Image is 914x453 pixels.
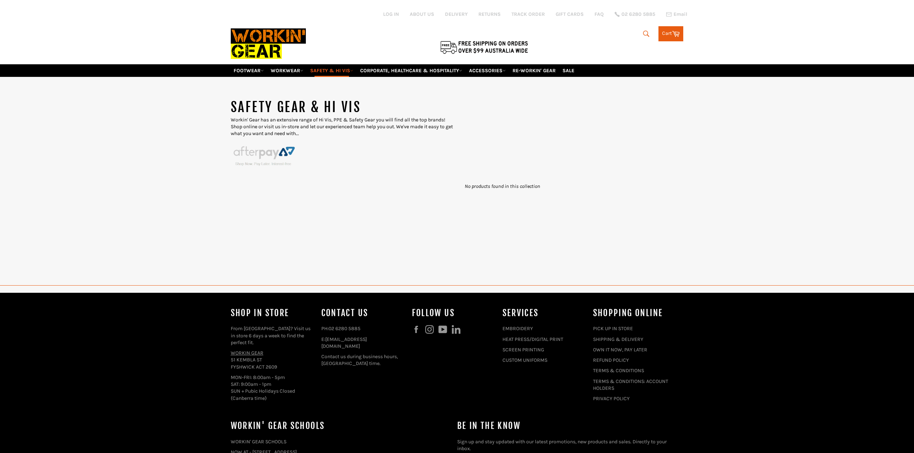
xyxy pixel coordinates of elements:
a: Log in [383,11,399,17]
a: ACCESSORIES [466,64,509,77]
a: CORPORATE, HEALTHCARE & HOSPITALITY [357,64,465,77]
h4: Be in the know [457,420,676,432]
h1: SAFETY GEAR & HI VIS [231,98,457,116]
a: RE-WORKIN' GEAR [510,64,559,77]
h4: Contact Us [321,307,405,319]
a: REFUND POLICY [593,357,629,363]
h4: SHOPPING ONLINE [593,307,676,319]
a: OWN IT NOW, PAY LATER [593,347,647,353]
a: SCREEN PRINTING [502,347,544,353]
a: ABOUT US [410,11,434,18]
p: Sign up and stay updated with our latest promotions, new products and sales. Directly to your inbox. [457,438,676,452]
a: TERMS & CONDITIONS [593,368,644,374]
img: Workin Gear leaders in Workwear, Safety Boots, PPE, Uniforms. Australia's No.1 in Workwear [231,23,306,64]
a: 02 6280 5885 [329,325,360,332]
p: E: [321,336,405,350]
span: 02 6280 5885 [621,12,655,17]
a: FOOTWEAR [231,64,267,77]
a: RETURNS [478,11,501,18]
a: Email [666,11,687,17]
a: 02 6280 5885 [615,12,655,17]
h4: Follow us [412,307,495,319]
a: TERMS & CONDITIONS: ACCOUNT HOLDERS [593,378,668,391]
a: WORKIN GEAR [231,350,263,356]
p: MON-FRI: 8:00am - 5pm SAT: 9:00am - 1pm SUN + Pubic Holidays Closed (Canberra time) [231,374,314,402]
p: PH: [321,325,405,332]
a: FAQ [594,11,604,18]
a: [EMAIL_ADDRESS][DOMAIN_NAME] [321,336,367,349]
a: WORKWEAR [268,64,306,77]
img: Flat $9.95 shipping Australia wide [439,40,529,55]
h4: WORKIN' GEAR SCHOOLS [231,420,450,432]
p: From [GEOGRAPHIC_DATA]? Visit us in store 6 days a week to find the perfect fit. [231,325,314,346]
a: PRIVACY POLICY [593,396,630,402]
p: 51 KEMBLA ST FYSHWICK ACT 2609 [231,350,314,370]
a: SALE [560,64,577,77]
a: HEAT PRESS/DIGITAL PRINT [502,336,563,342]
em: No products found in this collection [465,183,540,189]
a: SAFETY & HI VIS [307,64,356,77]
h4: Shop In Store [231,307,314,319]
a: EMBROIDERY [502,325,533,332]
a: CUSTOM UNIFORMS [502,357,547,363]
a: WORKIN' GEAR SCHOOLS [231,439,286,445]
a: GIFT CARDS [556,11,584,18]
span: Email [674,12,687,17]
a: TRACK ORDER [511,11,545,18]
a: Cart [658,26,683,41]
a: PICK UP IN STORE [593,325,633,332]
a: DELIVERY [445,11,468,18]
h4: services [502,307,586,319]
p: Workin' Gear has an extensive range of Hi Vis, PPE & Safety Gear you will find all the top brands... [231,116,457,137]
p: Contact us during business hours, [GEOGRAPHIC_DATA] time. [321,353,405,367]
a: SHIPPING & DELIVERY [593,336,643,342]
